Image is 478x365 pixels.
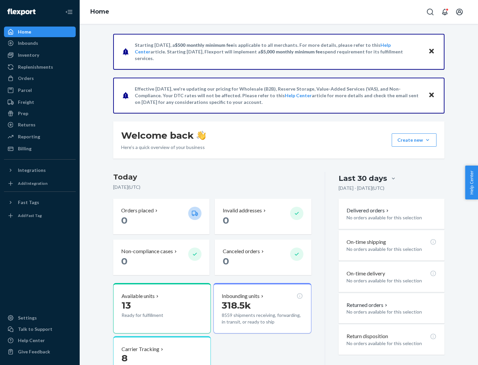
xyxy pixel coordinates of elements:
[438,5,451,19] button: Open notifications
[135,86,422,106] p: Effective [DATE], we're updating our pricing for Wholesale (B2B), Reserve Storage, Value-Added Se...
[18,181,47,186] div: Add Integration
[339,185,384,191] p: [DATE] - [DATE] ( UTC )
[4,313,76,323] a: Settings
[121,144,206,151] p: Here’s a quick overview of your business
[18,64,53,70] div: Replenishments
[18,40,38,46] div: Inbounds
[121,248,173,255] p: Non-compliance cases
[347,309,437,315] p: No orders available for this selection
[223,207,262,214] p: Invalid addresses
[223,215,229,226] span: 0
[4,197,76,208] button: Fast Tags
[427,47,436,56] button: Close
[113,283,211,333] button: Available units13Ready for fulfillment
[18,75,34,82] div: Orders
[121,345,159,353] p: Carrier Tracking
[347,207,390,214] button: Delivered orders
[4,131,76,142] a: Reporting
[222,292,260,300] p: Inbounding units
[339,173,387,183] div: Last 30 days
[121,207,154,214] p: Orders placed
[85,2,115,22] ol: breadcrumbs
[18,326,52,332] div: Talk to Support
[4,85,76,96] a: Parcel
[121,292,155,300] p: Available units
[213,283,311,333] button: Inbounding units318.5k8559 shipments receiving, forwarding, in transit, or ready to ship
[453,5,466,19] button: Open account menu
[4,27,76,37] a: Home
[4,73,76,84] a: Orders
[427,91,436,100] button: Close
[222,312,303,325] p: 8559 shipments receiving, forwarding, in transit, or ready to ship
[347,301,389,309] button: Returned orders
[7,9,36,15] img: Flexport logo
[18,99,34,106] div: Freight
[4,119,76,130] a: Returns
[113,240,209,275] button: Non-compliance cases 0
[135,42,422,62] p: Starting [DATE], a is applicable to all merchants. For more details, please refer to this article...
[18,133,40,140] div: Reporting
[18,145,32,152] div: Billing
[465,166,478,199] button: Help Center
[121,215,127,226] span: 0
[197,131,206,140] img: hand-wave emoji
[347,238,386,246] p: On-time shipping
[18,29,31,35] div: Home
[392,133,437,147] button: Create new
[18,315,37,321] div: Settings
[18,337,45,344] div: Help Center
[424,5,437,19] button: Open Search Box
[222,300,251,311] span: 318.5k
[4,346,76,357] button: Give Feedback
[113,184,311,190] p: [DATE] ( UTC )
[4,210,76,221] a: Add Fast Tag
[113,199,209,234] button: Orders placed 0
[62,5,76,19] button: Close Navigation
[121,352,127,364] span: 8
[121,312,183,319] p: Ready for fulfillment
[4,324,76,334] a: Talk to Support
[121,256,127,267] span: 0
[4,97,76,108] a: Freight
[347,214,437,221] p: No orders available for this selection
[4,108,76,119] a: Prep
[4,143,76,154] a: Billing
[215,240,311,275] button: Canceled orders 0
[347,277,437,284] p: No orders available for this selection
[121,300,131,311] span: 13
[215,199,311,234] button: Invalid addresses 0
[18,213,42,218] div: Add Fast Tag
[90,8,109,15] a: Home
[347,246,437,253] p: No orders available for this selection
[18,348,50,355] div: Give Feedback
[113,172,311,183] h3: Today
[347,340,437,347] p: No orders available for this selection
[4,38,76,48] a: Inbounds
[4,178,76,189] a: Add Integration
[18,167,46,174] div: Integrations
[18,87,32,94] div: Parcel
[261,49,323,54] span: $5,000 monthly minimum fee
[4,165,76,176] button: Integrations
[18,121,36,128] div: Returns
[4,62,76,72] a: Replenishments
[4,50,76,60] a: Inventory
[285,93,312,98] a: Help Center
[18,199,39,206] div: Fast Tags
[223,256,229,267] span: 0
[4,335,76,346] a: Help Center
[121,129,206,141] h1: Welcome back
[18,110,28,117] div: Prep
[347,270,385,277] p: On-time delivery
[347,332,388,340] p: Return disposition
[18,52,39,58] div: Inventory
[223,248,260,255] p: Canceled orders
[175,42,233,48] span: $500 monthly minimum fee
